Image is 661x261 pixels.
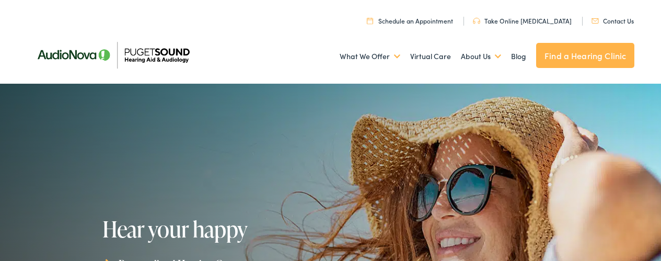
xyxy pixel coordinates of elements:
[367,16,453,25] a: Schedule an Appointment
[592,18,599,24] img: utility icon
[473,18,480,24] img: utility icon
[340,37,400,76] a: What We Offer
[461,37,501,76] a: About Us
[511,37,526,76] a: Blog
[592,16,634,25] a: Contact Us
[367,17,373,24] img: utility icon
[473,16,572,25] a: Take Online [MEDICAL_DATA]
[410,37,451,76] a: Virtual Care
[536,43,634,68] a: Find a Hearing Clinic
[102,217,334,241] h1: Hear your happy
